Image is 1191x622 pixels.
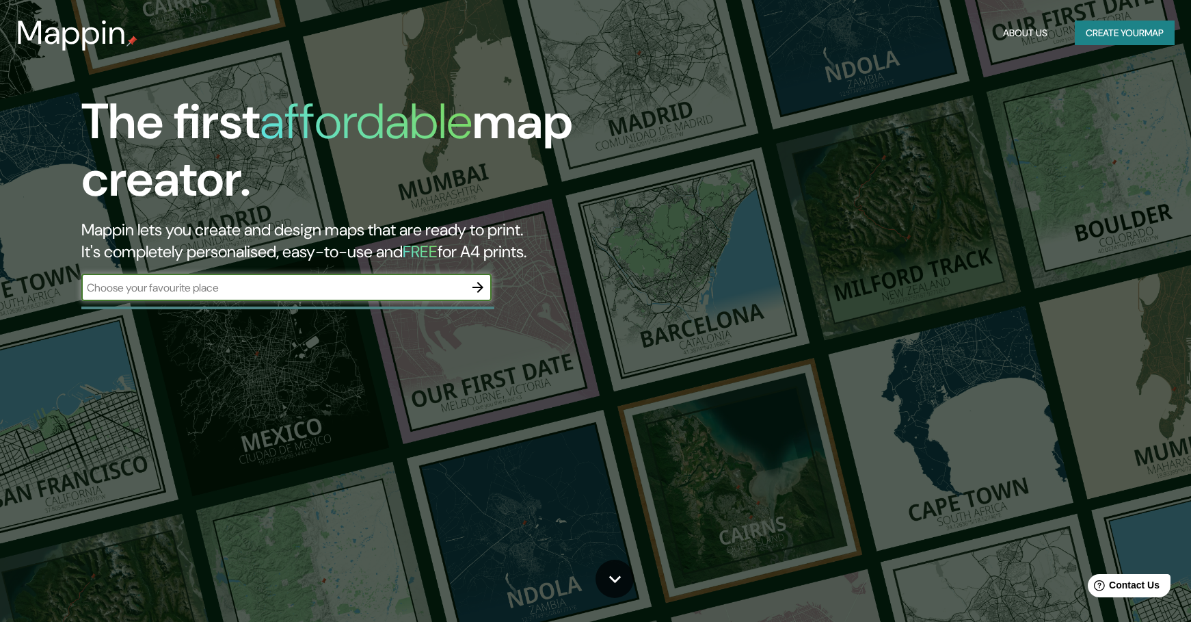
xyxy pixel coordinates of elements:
h2: Mappin lets you create and design maps that are ready to print. It's completely personalised, eas... [81,219,677,263]
h1: The first map creator. [81,93,677,219]
button: Create yourmap [1075,21,1175,46]
h5: FREE [403,241,438,262]
button: About Us [998,21,1053,46]
img: mappin-pin [126,36,137,47]
h1: affordable [260,90,472,153]
h3: Mappin [16,14,126,52]
input: Choose your favourite place [81,280,464,296]
iframe: Help widget launcher [1069,569,1176,607]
